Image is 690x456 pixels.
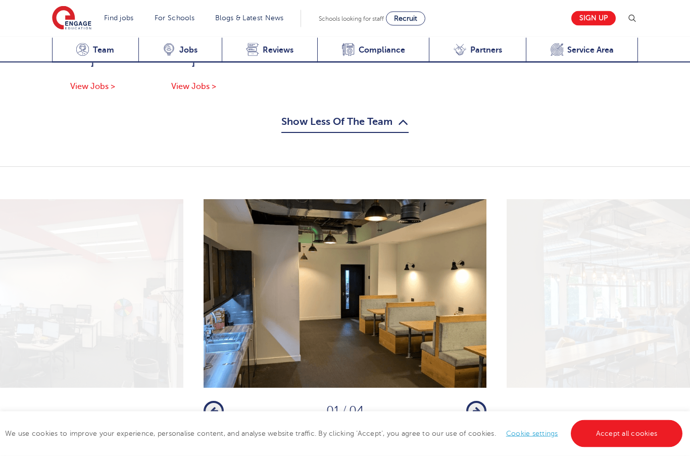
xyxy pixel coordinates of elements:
[70,82,115,92] span: View Jobs >
[104,14,134,22] a: Find jobs
[359,45,405,55] span: Compliance
[470,45,502,55] span: Partners
[394,15,417,22] span: Recruit
[567,45,614,55] span: Service Area
[263,45,293,55] span: Reviews
[506,430,558,437] a: Cookie settings
[429,38,526,63] a: Partners
[155,14,194,22] a: For Schools
[179,45,198,55] span: Jobs
[571,420,683,447] a: Accept all cookies
[349,404,364,418] span: 04
[215,14,284,22] a: Blogs & Latest News
[281,114,409,133] button: Show Less Of The Team
[571,11,616,26] a: Sign up
[526,38,638,63] a: Service Area
[222,38,318,63] a: Reviews
[93,45,114,55] span: Team
[5,430,685,437] span: We use cookies to improve your experience, personalise content, and analyse website traffic. By c...
[52,38,138,63] a: Team
[52,6,91,31] img: Engage Education
[317,38,429,63] a: Compliance
[326,404,339,418] span: 01
[138,38,222,63] a: Jobs
[319,15,384,22] span: Schools looking for staff
[339,404,349,418] span: /
[386,12,425,26] a: Recruit
[171,82,216,92] span: View Jobs >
